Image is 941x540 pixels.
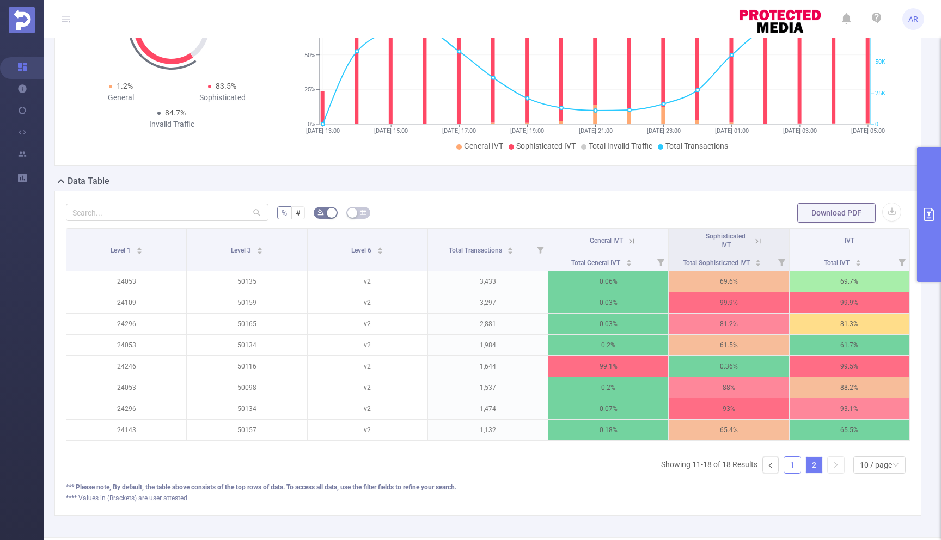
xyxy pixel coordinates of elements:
h2: Data Table [68,175,109,188]
p: 1,132 [428,420,548,440]
li: 1 [784,456,801,474]
span: IVT [845,237,854,244]
div: **** Values in (Brackets) are user attested [66,493,910,503]
i: icon: caret-down [755,262,761,265]
p: 24109 [66,292,186,313]
p: v2 [308,420,427,440]
div: General [70,92,172,103]
span: Sophisticated IVT [516,142,576,150]
i: icon: caret-up [136,246,142,249]
p: 50165 [187,314,307,334]
div: Sophisticated [172,92,273,103]
span: Total Invalid Traffic [589,142,652,150]
div: Sort [377,246,383,252]
p: 50116 [187,356,307,377]
p: v2 [308,356,427,377]
div: Sort [626,258,632,265]
tspan: [DATE] 17:00 [442,127,476,134]
p: 24053 [66,377,186,398]
span: # [296,208,301,217]
i: Filter menu [894,253,909,271]
i: icon: caret-down [136,250,142,253]
i: icon: bg-colors [317,209,324,216]
p: 99.9% [790,292,909,313]
p: 99.9% [669,292,789,313]
p: 50134 [187,398,307,419]
p: 24296 [66,314,186,334]
div: *** Please note, By default, the table above consists of the top rows of data. To access all data... [66,482,910,492]
p: 61.7% [790,335,909,355]
span: Total Transactions [665,142,728,150]
li: 2 [805,456,823,474]
li: Next Page [827,456,845,474]
p: 50098 [187,377,307,398]
p: v2 [308,292,427,313]
i: icon: caret-up [755,258,761,261]
i: Filter menu [533,229,548,271]
span: Level 6 [351,247,373,254]
p: 99.1% [548,356,668,377]
p: 69.6% [669,271,789,292]
div: Sort [256,246,263,252]
tspan: [DATE] 13:00 [306,127,340,134]
i: icon: caret-down [508,250,514,253]
p: 50159 [187,292,307,313]
p: v2 [308,335,427,355]
p: 0.07% [548,398,668,419]
p: v2 [308,271,427,292]
p: 0.03% [548,292,668,313]
span: Level 3 [231,247,253,254]
li: Showing 11-18 of 18 Results [661,456,757,474]
div: Sort [507,246,514,252]
span: Sophisticated IVT [706,232,746,249]
p: v2 [308,398,427,419]
i: icon: caret-up [256,246,262,249]
p: v2 [308,314,427,334]
i: icon: left [767,462,774,469]
a: 2 [806,457,822,473]
tspan: 50% [304,52,315,59]
tspan: [DATE] 05:00 [851,127,885,134]
p: 24053 [66,335,186,355]
p: 1,984 [428,335,548,355]
p: 1,644 [428,356,548,377]
span: Total Transactions [449,247,504,254]
span: 1.2% [117,82,133,90]
span: Level 1 [111,247,132,254]
tspan: 25K [875,90,885,97]
li: Previous Page [762,456,779,474]
tspan: 0% [308,121,315,128]
span: AR [908,8,918,30]
i: icon: caret-down [377,250,383,253]
i: icon: caret-up [508,246,514,249]
p: 3,433 [428,271,548,292]
tspan: [DATE] 21:00 [578,127,612,134]
div: Sort [755,258,761,265]
button: Download PDF [797,203,876,223]
p: 65.4% [669,420,789,440]
p: 88% [669,377,789,398]
span: 84.7% [165,108,186,117]
i: icon: table [360,209,366,216]
p: 1,474 [428,398,548,419]
p: 2,881 [428,314,548,334]
p: 65.5% [790,420,909,440]
p: 81.2% [669,314,789,334]
p: 93.1% [790,398,909,419]
input: Search... [66,204,268,221]
p: 0.2% [548,335,668,355]
p: 50135 [187,271,307,292]
div: 10 / page [860,457,892,473]
tspan: [DATE] 23:00 [646,127,680,134]
tspan: [DATE] 01:00 [714,127,748,134]
div: Invalid Traffic [121,119,222,130]
i: icon: caret-down [626,262,632,265]
span: Total Sophisticated IVT [683,259,751,267]
span: Total General IVT [571,259,622,267]
p: 24246 [66,356,186,377]
i: Filter menu [774,253,789,271]
p: 99.5% [790,356,909,377]
p: 69.7% [790,271,909,292]
p: 0.03% [548,314,668,334]
p: 88.2% [790,377,909,398]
